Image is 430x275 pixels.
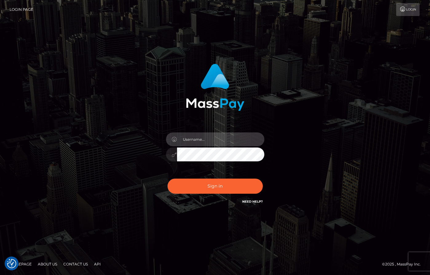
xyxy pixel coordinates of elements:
button: Consent Preferences [7,259,16,268]
img: Revisit consent button [7,259,16,268]
a: Contact Us [61,259,90,269]
a: Login Page [10,3,33,16]
a: Homepage [7,259,34,269]
input: Username... [177,132,264,146]
button: Sign in [168,179,263,194]
a: Login [396,3,420,16]
img: MassPay Login [186,64,244,111]
a: Need Help? [242,200,263,204]
a: API [92,259,103,269]
div: © 2025 , MassPay Inc. [382,261,425,268]
a: About Us [35,259,60,269]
